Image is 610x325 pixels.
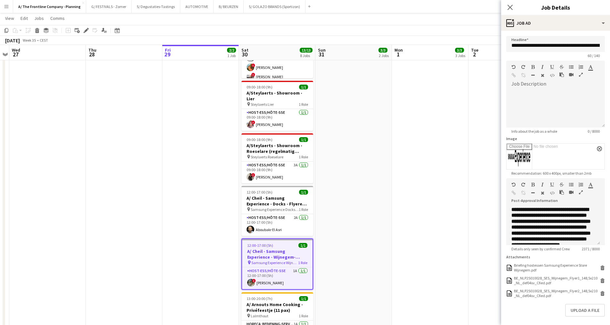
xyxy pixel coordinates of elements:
[569,190,573,195] button: Insert video
[565,304,605,317] button: Upload a file
[241,47,248,53] span: Sat
[318,47,326,53] span: Sun
[251,260,298,265] span: Samsung Experience Wijnegem
[540,190,545,196] button: Clear Formatting
[550,73,554,78] button: HTML Code
[241,186,313,236] app-job-card: 12:00-17:00 (5h)1/1A/ Cheil - Samsung Experience - Docks - Flyeren (30/8+6/9+13/9) Samsung Experi...
[550,190,554,196] button: HTML Code
[247,85,272,89] span: 09:00-18:00 (9h)
[21,38,37,43] span: Week 35
[251,121,255,124] span: !
[34,15,44,21] span: Jobs
[247,296,272,301] span: 13:00-20:00 (7h)
[511,182,516,187] button: Undo
[470,51,478,58] span: 2
[299,207,308,212] span: 1 Role
[5,37,20,44] div: [DATE]
[247,190,272,195] span: 12:00-17:00 (5h)
[247,243,273,248] span: 12:00-17:00 (5h)
[13,0,86,13] button: A/ The Frontline Company - Planning
[455,48,464,53] span: 3/3
[550,182,554,187] button: Underline
[40,38,48,43] div: CEST
[18,14,30,22] a: Edit
[87,51,96,58] span: 28
[506,246,575,251] span: Details only seen by confirmed Crew
[251,154,283,159] span: Steylaerts Roeselare
[299,313,308,318] span: 1 Role
[241,214,313,236] app-card-role: Host-ess/Hôte-sse2A1/112:00-17:00 (5h)Aboubakr El Asri
[242,267,313,289] app-card-role: Host-ess/Hôte-sse1A1/112:00-17:00 (5h)![PERSON_NAME]
[240,51,248,58] span: 30
[569,72,573,77] button: Insert video
[244,0,305,13] button: S/ GOLAZO BRANDS (Sportizon)
[540,73,545,78] button: Clear Formatting
[88,47,96,53] span: Thu
[251,207,299,212] span: Samsung Experience Docks Shoppingcenter
[241,162,313,183] app-card-role: Host-ess/Hôte-sse3A1/109:00-18:00 (9h)![PERSON_NAME]
[579,190,583,195] button: Fullscreen
[559,64,564,70] button: Strikethrough
[514,276,598,285] div: BE_NLP25010028_SES_Wijnegem_Flyer1_148,5x210_NL_def04sv_Cfied.pdf
[86,0,132,13] button: G/ FESTIVALS - Zomer
[521,64,525,70] button: Redo
[394,47,403,53] span: Mon
[299,137,308,142] span: 1/1
[251,63,255,67] span: !
[48,14,67,22] a: Comms
[582,129,605,134] span: 0 / 8000
[506,129,562,134] span: Info about the job as a whole
[11,51,20,58] span: 27
[379,53,389,58] div: 2 Jobs
[241,238,313,290] app-job-card: 12:00-17:00 (5h)1/1A/ Cheil - Samsung Experience - Wijnegem- Flyeren (30/8+6/9) Samsung Experienc...
[569,64,573,70] button: Unordered List
[506,254,530,259] label: Attachments
[540,182,545,187] button: Italic
[299,154,308,159] span: 1 Role
[299,296,308,301] span: 1/1
[531,190,535,196] button: Horizontal Line
[299,190,308,195] span: 1/1
[165,47,171,53] span: Fri
[241,81,313,131] app-job-card: 09:00-18:00 (9h)1/1A/Steylaerts - Showroom - Lier Steylaerts Lier1 RoleHost-ess/Hôte-sse1/109:00-...
[550,64,554,70] button: Underline
[132,0,180,13] button: S/ Degustaties-Tastings
[577,246,605,251] span: 2371 / 8000
[514,288,598,298] div: BE_NLP25010028_SES_Wijnegem_Flyer2_148,5x210_NL_def04sv_Cfied.pdf
[531,64,535,70] button: Bold
[298,243,307,248] span: 1/1
[247,137,272,142] span: 09:00-18:00 (9h)
[582,53,605,58] span: 60 / 140
[251,173,255,177] span: !
[299,102,308,107] span: 1 Role
[540,64,545,70] button: Italic
[317,51,326,58] span: 31
[241,143,313,154] h3: A/Steylaerts - Showroom - Roeselare (regelmatig terugkerende opdracht)
[214,0,244,13] button: B/ BEURZEN
[242,248,313,260] h3: A/ Cheil - Samsung Experience - Wijnegem- Flyeren (30/8+6/9)
[501,3,610,12] h3: Job Details
[579,64,583,70] button: Ordered List
[252,279,256,283] span: !
[579,72,583,77] button: Fullscreen
[12,47,20,53] span: Wed
[180,0,214,13] button: AUTOMOTIVE
[241,302,313,313] h3: A/ Arnouts Home Cooking - Privéfeestje (11 pax)
[559,182,564,187] button: Strikethrough
[251,102,274,107] span: Steylaerts Lier
[20,15,28,21] span: Edit
[241,90,313,102] h3: A/Steylaerts - Showroom - Lier
[559,72,564,77] button: Paste as plain text
[531,73,535,78] button: Horizontal Line
[514,263,598,272] div: Briefing hostessen Samsung Experience Store Wijnegem.pdf
[5,15,14,21] span: View
[506,171,597,176] span: Recommendation: 600 x 400px, smaller than 2mb
[3,14,17,22] a: View
[471,47,478,53] span: Tue
[241,133,313,183] app-job-card: 09:00-18:00 (9h)1/1A/Steylaerts - Showroom - Roeselare (regelmatig terugkerende opdracht) Steylae...
[531,182,535,187] button: Bold
[559,190,564,195] button: Paste as plain text
[588,64,593,70] button: Text Color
